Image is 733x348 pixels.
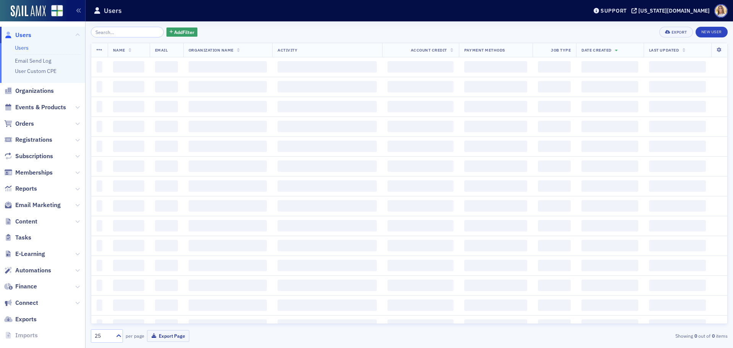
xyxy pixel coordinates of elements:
[581,299,638,311] span: ‌
[649,160,706,172] span: ‌
[278,61,377,73] span: ‌
[15,266,51,275] span: Automations
[155,121,178,132] span: ‌
[189,61,267,73] span: ‌
[4,201,61,209] a: Email Marketing
[387,280,454,291] span: ‌
[464,220,527,231] span: ‌
[15,31,31,39] span: Users
[97,299,102,311] span: ‌
[538,61,571,73] span: ‌
[97,260,102,271] span: ‌
[113,319,144,331] span: ‌
[464,47,505,53] span: Payment Methods
[464,141,527,152] span: ‌
[155,220,178,231] span: ‌
[411,47,447,53] span: Account Credit
[4,315,37,324] a: Exports
[387,81,454,92] span: ‌
[97,240,102,251] span: ‌
[581,121,638,132] span: ‌
[672,30,687,34] div: Export
[113,280,144,291] span: ‌
[155,280,178,291] span: ‌
[4,103,66,112] a: Events & Products
[581,101,638,112] span: ‌
[464,81,527,92] span: ‌
[155,160,178,172] span: ‌
[649,180,706,192] span: ‌
[581,280,638,291] span: ‌
[649,61,706,73] span: ‌
[4,185,37,193] a: Reports
[113,200,144,212] span: ‌
[278,280,377,291] span: ‌
[155,319,178,331] span: ‌
[113,180,144,192] span: ‌
[97,220,102,231] span: ‌
[4,136,52,144] a: Registrations
[97,180,102,192] span: ‌
[581,61,638,73] span: ‌
[51,5,63,17] img: SailAMX
[4,217,37,226] a: Content
[189,47,234,53] span: Organization Name
[4,250,45,258] a: E-Learning
[581,260,638,271] span: ‌
[659,27,693,37] button: Export
[464,101,527,112] span: ‌
[387,180,454,192] span: ‌
[155,200,178,212] span: ‌
[113,81,144,92] span: ‌
[113,121,144,132] span: ‌
[4,120,34,128] a: Orders
[97,280,102,291] span: ‌
[126,332,144,339] label: per page
[189,260,267,271] span: ‌
[387,160,454,172] span: ‌
[538,101,571,112] span: ‌
[189,299,267,311] span: ‌
[15,57,51,64] a: Email Send Log
[15,331,38,340] span: Imports
[649,141,706,152] span: ‌
[278,260,377,271] span: ‌
[15,315,37,324] span: Exports
[538,240,571,251] span: ‌
[15,217,37,226] span: Content
[189,160,267,172] span: ‌
[95,332,111,340] div: 25
[278,81,377,92] span: ‌
[649,299,706,311] span: ‌
[581,240,638,251] span: ‌
[278,121,377,132] span: ‌
[649,81,706,92] span: ‌
[189,240,267,251] span: ‌
[113,220,144,231] span: ‌
[464,160,527,172] span: ‌
[97,160,102,172] span: ‌
[278,220,377,231] span: ‌
[387,61,454,73] span: ‌
[189,180,267,192] span: ‌
[15,136,52,144] span: Registrations
[551,47,571,53] span: Job Type
[464,180,527,192] span: ‌
[581,180,638,192] span: ‌
[189,319,267,331] span: ‌
[387,220,454,231] span: ‌
[97,101,102,112] span: ‌
[581,81,638,92] span: ‌
[696,27,728,37] a: New User
[4,331,38,340] a: Imports
[638,7,710,14] div: [US_STATE][DOMAIN_NAME]
[15,168,53,177] span: Memberships
[387,200,454,212] span: ‌
[11,5,46,18] img: SailAMX
[15,250,45,258] span: E-Learning
[464,260,527,271] span: ‌
[174,29,194,36] span: Add Filter
[46,5,63,18] a: View Homepage
[189,200,267,212] span: ‌
[97,61,102,73] span: ‌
